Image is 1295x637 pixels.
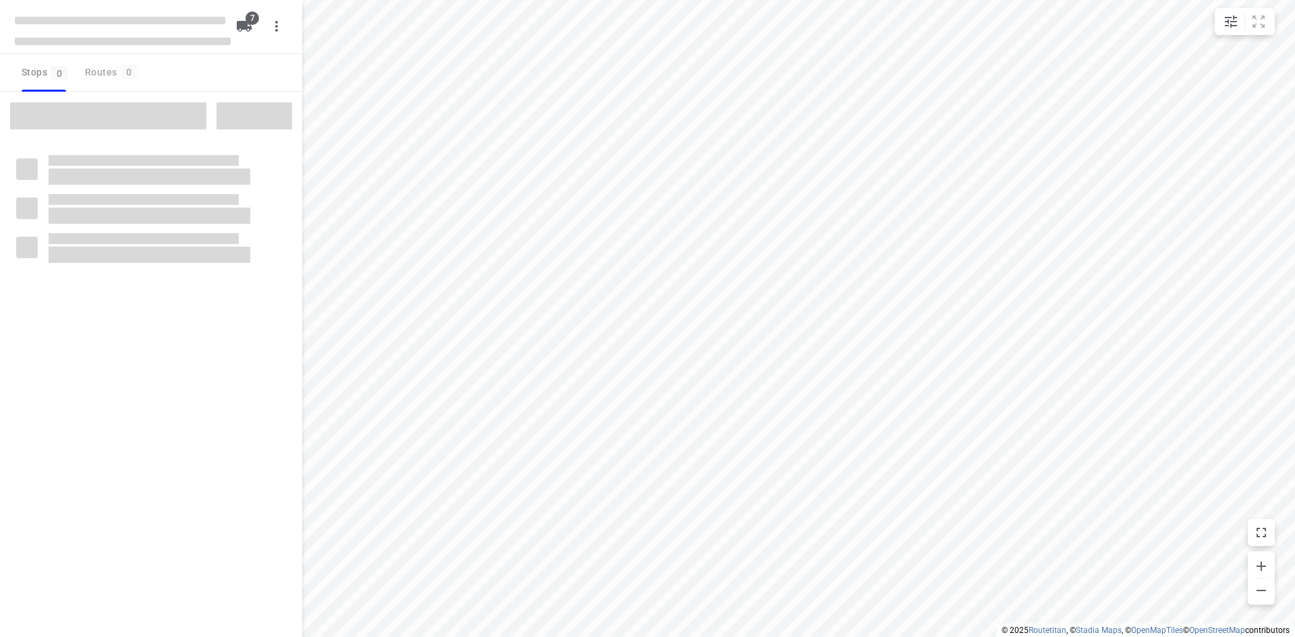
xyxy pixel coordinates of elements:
[1029,626,1066,635] a: Routetitan
[1076,626,1122,635] a: Stadia Maps
[1131,626,1183,635] a: OpenMapTiles
[1002,626,1290,635] li: © 2025 , © , © © contributors
[1215,8,1275,35] div: small contained button group
[1217,8,1244,35] button: Map settings
[1189,626,1245,635] a: OpenStreetMap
